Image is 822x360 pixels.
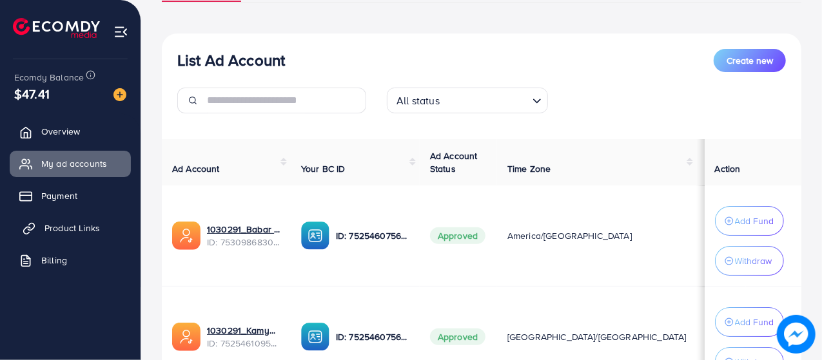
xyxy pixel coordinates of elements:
span: Create new [727,54,773,67]
img: ic-ba-acc.ded83a64.svg [301,222,329,250]
p: Withdraw [735,253,772,269]
a: Payment [10,183,131,209]
p: Add Fund [735,213,774,229]
span: Payment [41,189,77,202]
img: menu [113,24,128,39]
img: logo [13,18,100,38]
span: Approved [430,328,485,345]
a: 1030291_Kamyab Imports_1752157964630 [207,324,280,337]
img: ic-ba-acc.ded83a64.svg [301,323,329,351]
div: <span class='underline'>1030291_Babar Imports_1753444527335</span></br>7530986830230224912 [207,223,280,249]
img: image [113,88,126,101]
div: Search for option [387,88,548,113]
button: Create new [714,49,786,72]
a: Product Links [10,215,131,241]
p: ID: 7525460756331528209 [336,329,409,345]
span: Ecomdy Balance [14,71,84,84]
span: ID: 7530986830230224912 [207,236,280,249]
img: ic-ads-acc.e4c84228.svg [172,323,201,351]
span: Time Zone [507,162,551,175]
input: Search for option [444,89,527,110]
a: 1030291_Babar Imports_1753444527335 [207,223,280,236]
button: Add Fund [715,307,784,337]
span: All status [394,91,442,110]
span: Ad Account [172,162,220,175]
span: $47.41 [14,84,50,103]
button: Add Fund [715,206,784,236]
span: America/[GEOGRAPHIC_DATA] [507,229,632,242]
span: Product Links [44,222,100,234]
span: Action [715,162,741,175]
span: Overview [41,125,80,138]
span: Billing [41,254,67,267]
a: Billing [10,247,131,273]
span: My ad accounts [41,157,107,170]
span: Ad Account Status [430,149,478,175]
a: Overview [10,118,131,144]
span: ID: 7525461095948746753 [207,337,280,350]
div: <span class='underline'>1030291_Kamyab Imports_1752157964630</span></br>7525461095948746753 [207,324,280,350]
p: Add Fund [735,314,774,330]
img: image [777,315,816,354]
a: My ad accounts [10,151,131,176]
span: Approved [430,227,485,244]
span: [GEOGRAPHIC_DATA]/[GEOGRAPHIC_DATA] [507,330,687,343]
img: ic-ads-acc.e4c84228.svg [172,222,201,250]
button: Withdraw [715,246,784,276]
p: ID: 7525460756331528209 [336,228,409,243]
span: Your BC ID [301,162,346,175]
h3: List Ad Account [177,51,285,70]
